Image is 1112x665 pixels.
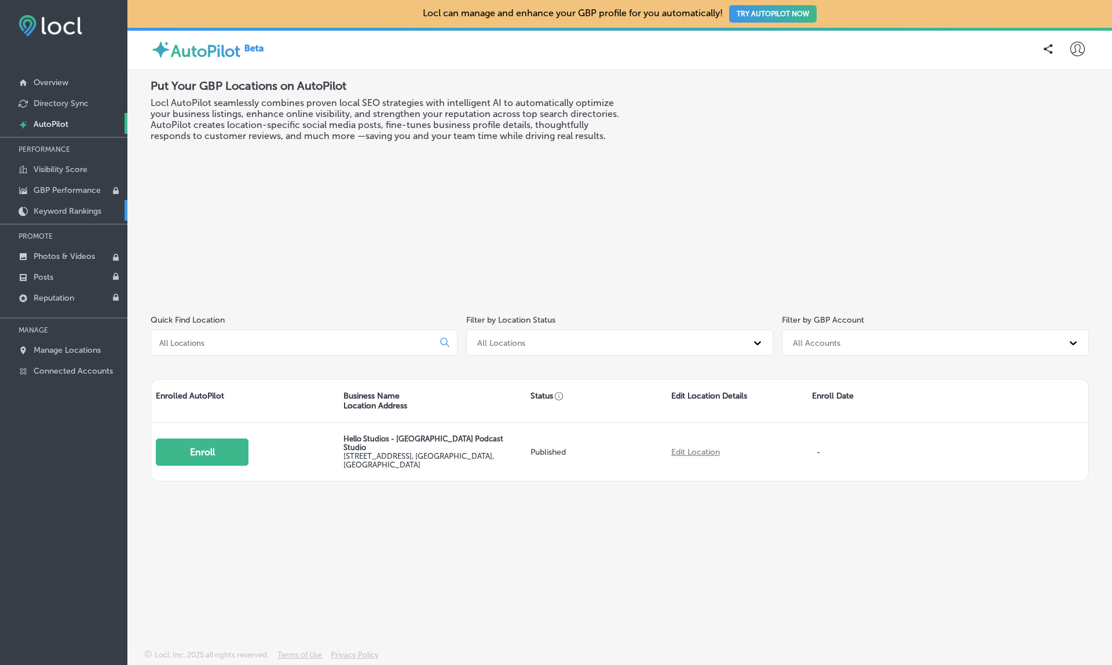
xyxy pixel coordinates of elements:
[34,251,95,261] p: Photos & Videos
[34,293,74,303] p: Reputation
[671,447,720,457] a: Edit Location
[171,42,240,61] label: AutoPilot
[34,272,53,282] p: Posts
[343,434,522,452] p: Hello Studios - [GEOGRAPHIC_DATA] Podcast Studio
[155,651,269,659] p: Locl, Inc. 2025 all rights reserved.
[667,379,807,422] div: Edit Location Details
[466,315,555,325] label: Filter by Location Status
[793,338,840,348] div: All Accounts
[151,379,339,422] div: Enrolled AutoPilot
[531,447,662,457] p: Published
[339,379,526,422] div: Business Name Location Address
[34,206,101,216] p: Keyword Rankings
[151,79,620,93] h2: Put Your GBP Locations on AutoPilot
[782,315,864,325] label: Filter by GBP Account
[812,436,838,469] p: -
[151,39,171,60] img: autopilot-icon
[343,452,494,469] label: [STREET_ADDRESS] , [GEOGRAPHIC_DATA], [GEOGRAPHIC_DATA]
[714,79,1089,290] iframe: Locl: AutoPilot Overview
[240,42,268,54] img: Beta
[34,185,101,195] p: GBP Performance
[156,439,248,466] button: Enroll
[151,97,620,141] h3: Locl AutoPilot seamlessly combines proven local SEO strategies with intelligent AI to automatical...
[34,119,68,129] p: AutoPilot
[807,379,948,422] div: Enroll Date
[19,15,82,36] img: fda3e92497d09a02dc62c9cd864e3231.png
[526,379,667,422] div: Status
[477,338,525,348] div: All Locations
[34,366,113,376] p: Connected Accounts
[34,345,101,355] p: Manage Locations
[158,338,431,348] input: All Locations
[729,5,817,23] button: TRY AUTOPILOT NOW
[331,651,379,665] a: Privacy Policy
[34,78,68,87] p: Overview
[34,98,89,108] p: Directory Sync
[151,315,225,325] label: Quick Find Location
[277,651,322,665] a: Terms of Use
[34,165,87,174] p: Visibility Score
